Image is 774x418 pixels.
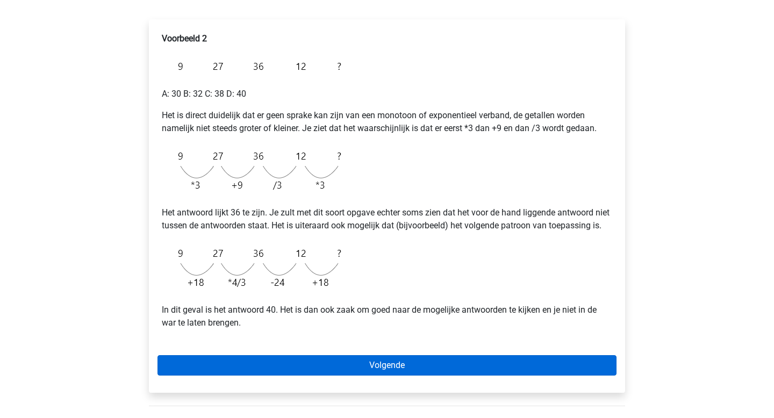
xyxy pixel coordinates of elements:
a: Volgende [157,355,617,376]
b: Voorbeeld 2 [162,33,207,44]
img: Alternating_Example_2_1.png [162,54,347,79]
p: In dit geval is het antwoord 40. Het is dan ook zaak om goed naar de mogelijke antwoorden te kijk... [162,304,612,329]
p: Het is direct duidelijk dat er geen sprake kan zijn van een monotoon of exponentieel verband, de ... [162,109,612,135]
p: Het antwoord lijkt 36 te zijn. Je zult met dit soort opgave echter soms zien dat het voor de hand... [162,206,612,232]
img: Alternating_Example_2_2.png [162,143,347,198]
p: A: 30 B: 32 C: 38 D: 40 [162,88,612,100]
img: Alternating_Example_2_3.png [162,241,347,295]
